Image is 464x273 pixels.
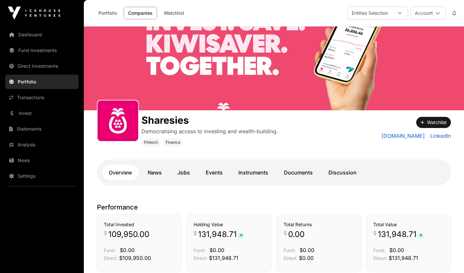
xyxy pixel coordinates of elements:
a: Instruments [232,165,275,180]
p: Democratising access to investing and wealth-building. [141,127,278,135]
div: Entities Selection [348,7,392,19]
span: $131,948.71 [209,255,238,261]
span: 109,950.00 [108,229,149,240]
h3: Total Invested [104,221,175,228]
a: LinkedIn [428,132,451,140]
img: Sharesies [84,27,464,110]
span: 131,948.71 [378,229,425,240]
a: Invest [5,106,79,120]
span: $0.00 [300,247,314,253]
span: $131,948.71 [389,255,418,261]
a: Direct Investments [5,59,79,73]
span: Fund: [194,247,206,253]
a: Transactions [5,90,79,105]
span: Finance [166,140,180,145]
a: News [5,153,79,168]
h3: Holding Value [194,221,264,228]
a: Overview [102,165,139,180]
a: Jobs [171,165,196,180]
p: Performance [97,203,451,212]
button: Watchlist [416,117,451,128]
span: $ [373,229,377,237]
span: $0.00 [389,247,404,253]
a: Companies [124,7,157,19]
span: Fund: [284,247,296,253]
span: Fund: [373,247,385,253]
nav: Tabs [102,165,446,180]
a: Settings [5,169,79,183]
a: Statements [5,122,79,136]
span: $0.00 [210,247,224,253]
span: Fintech [144,140,158,145]
span: Direct: [194,255,208,261]
span: $109,950.00 [119,255,151,261]
span: 0.00 [288,229,305,240]
img: Icehouse Ventures Logo [8,7,60,20]
a: Analysis [5,137,79,152]
span: $ [194,229,197,237]
a: Watchlist [159,7,189,19]
a: Events [199,165,229,180]
a: Portfolio [94,7,121,19]
span: 131,948.71 [198,229,245,240]
span: Direct: [284,255,298,261]
img: sharesies_logo.jpeg [100,103,136,138]
h3: Total Value [373,221,444,228]
span: $0.00 [299,255,314,261]
span: Direct: [104,255,118,261]
span: Direct: [373,255,387,261]
a: News [141,165,168,180]
a: Documents [277,165,319,180]
h1: Sharesies [141,114,278,126]
a: Dashboard [5,27,79,42]
span: $0.00 [120,247,135,253]
a: [DOMAIN_NAME] [381,132,425,140]
span: $ [284,229,287,237]
span: Fund: [104,247,116,253]
iframe: Chat Widget [431,242,464,273]
button: Account [411,7,446,20]
span: $ [104,229,107,237]
a: Portfolio [5,75,79,89]
a: Fund Investments [5,43,79,58]
h3: Total Returns [284,221,354,228]
a: Discussion [322,165,363,180]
